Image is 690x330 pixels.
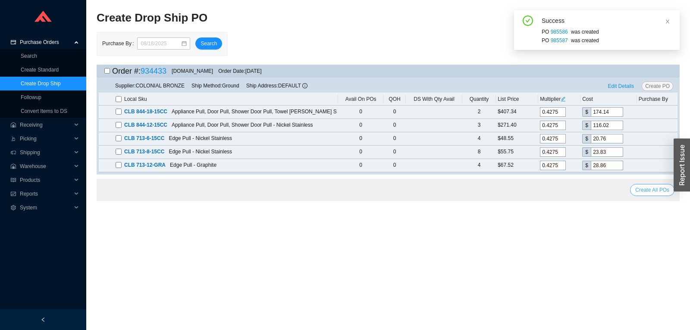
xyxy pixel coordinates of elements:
a: 985586 [551,29,568,35]
button: Create All POs [630,184,674,196]
span: CLB 844-18-15CC [124,109,167,115]
td: 4 [462,132,496,146]
th: DS With Qty Avail [406,93,462,106]
span: setting [10,205,16,210]
div: Success [542,16,673,26]
div: Order Date: [DATE] [218,67,261,75]
div: Order #: [112,65,166,78]
span: Supplier: COLONIAL BRONZE [115,83,185,89]
td: $48.55 [496,132,538,146]
td: $67.52 [496,159,538,172]
span: CLB 713-6-15CC [124,135,164,141]
a: Create Drop Ship [21,81,61,87]
span: 0 [359,135,362,141]
span: Edge Pull - Graphite [170,162,216,168]
span: edit [561,97,566,102]
span: CLB 713-12-GRA [124,162,166,168]
span: Create All POs [635,186,669,194]
span: Ship Address: DEFAULT [246,83,307,89]
button: Edit Details [605,81,638,91]
td: $271.40 [496,119,538,132]
span: CLB 713-8-15CC [124,149,164,155]
label: Purchase By [102,37,137,50]
span: Appliance Pull, Door Pull, Shower Door Pull, Towel [PERSON_NAME] Stainless [172,109,354,115]
span: 0 [359,109,362,115]
span: Local Sku [124,95,147,103]
a: Followup [21,94,41,100]
span: close [665,19,670,24]
div: [DOMAIN_NAME] [172,67,213,75]
span: 0 [359,149,362,155]
span: 0 [393,135,396,141]
a: Search [21,53,37,59]
div: Multiplier [540,95,579,103]
a: 985587 [551,37,568,44]
a: Create Standard [21,67,59,73]
span: System [20,201,72,215]
span: Receiving [20,118,72,132]
div: $ [582,161,591,170]
td: $55.75 [496,146,538,159]
span: 0 [393,109,396,115]
span: 0 [393,149,396,155]
span: Reports [20,187,72,201]
span: 0 [359,162,362,168]
span: Purchase Orders [20,35,72,49]
span: check-circle [523,16,533,28]
span: CLB 844-12-15CC [124,122,167,128]
td: 2 [462,106,496,119]
span: fund [10,191,16,196]
span: credit-card [10,40,16,45]
td: $407.34 [496,106,538,119]
span: read [10,177,16,183]
div: $ [582,121,591,130]
div: PO was created [542,28,673,36]
td: 3 [462,119,496,132]
div: PO was created [542,36,673,45]
span: Picking [20,132,72,146]
span: info-circle [302,83,307,88]
div: $ [582,107,591,117]
span: Products [20,173,72,187]
span: Edge Pull - Nickel Stainless [169,135,232,141]
a: 934433 [141,67,166,75]
span: 0 [393,162,396,168]
td: 8 [462,146,496,159]
th: List Price [496,93,538,106]
th: Cost [580,93,637,106]
span: Ship Method: Ground [191,83,239,89]
span: Edit Details [608,82,634,90]
span: 0 [359,122,362,128]
button: Create PO [642,81,673,91]
th: Avail On POs [338,93,383,106]
span: Warehouse [20,159,72,173]
th: Purchase By [637,93,677,106]
span: Appliance Pull, Door Pull, Shower Door Pull - Nickel Stainless [172,122,313,128]
span: Shipping [20,146,72,159]
h2: Create Drop Ship PO [97,10,534,25]
th: Quantity [462,93,496,106]
div: $ [582,134,591,143]
button: Search [195,37,222,50]
th: QOH [383,93,406,106]
td: 4 [462,159,496,172]
span: Edge Pull - Nickel Stainless [169,149,232,155]
a: Convert Items to DS [21,108,67,114]
span: Search [201,39,217,48]
span: 0 [393,122,396,128]
div: $ [582,147,591,157]
span: left [41,317,46,322]
input: 08/18/2025 [141,39,181,48]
